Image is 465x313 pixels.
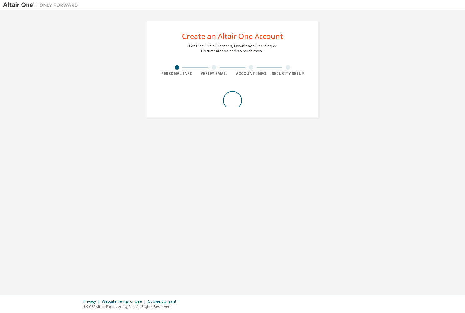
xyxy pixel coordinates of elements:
div: Verify Email [196,71,233,76]
p: © 2025 Altair Engineering, Inc. All Rights Reserved. [83,304,180,309]
div: Account Info [232,71,270,76]
div: Website Terms of Use [102,299,148,304]
div: For Free Trials, Licenses, Downloads, Learning & Documentation and so much more. [189,44,276,54]
div: Personal Info [158,71,196,76]
div: Security Setup [270,71,307,76]
div: Privacy [83,299,102,304]
div: Cookie Consent [148,299,180,304]
img: Altair One [3,2,81,8]
div: Create an Altair One Account [182,32,283,40]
